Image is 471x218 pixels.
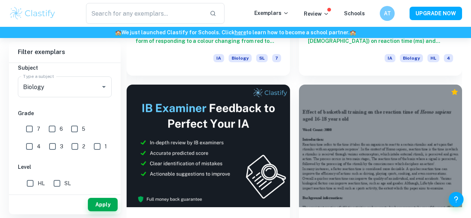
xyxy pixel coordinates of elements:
[82,125,85,133] span: 5
[304,10,329,18] p: Review
[344,10,365,16] a: Schools
[256,54,268,62] span: SL
[9,6,56,21] img: Clastify logo
[235,29,246,35] a: here
[99,82,109,92] button: Open
[427,54,439,62] span: HL
[229,54,252,62] span: Biology
[272,54,281,62] span: 7
[18,64,112,72] h6: Subject
[18,163,112,171] h6: Level
[64,179,71,187] span: SL
[213,54,224,62] span: IA
[449,192,464,207] button: Help and Feedback
[105,142,107,151] span: 1
[380,6,395,21] button: AT
[37,125,40,133] span: 7
[38,179,45,187] span: HL
[23,73,54,79] label: Type a subject
[383,9,392,18] h6: AT
[37,142,41,151] span: 4
[1,28,470,37] h6: We just launched Clastify for Schools. Click to learn how to become a school partner.
[115,29,121,35] span: 🏫
[86,3,204,24] input: Search for any exemplars...
[451,88,458,96] div: Premium
[18,109,112,117] h6: Grade
[82,142,85,151] span: 2
[60,142,63,151] span: 3
[444,54,453,62] span: 4
[60,125,63,133] span: 6
[385,54,395,62] span: IA
[127,85,290,207] img: Thumbnail
[88,198,118,211] button: Apply
[350,29,356,35] span: 🏫
[400,54,423,62] span: Biology
[410,7,462,20] button: UPGRADE NOW
[254,9,289,17] p: Exemplars
[9,42,121,63] h6: Filter exemplars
